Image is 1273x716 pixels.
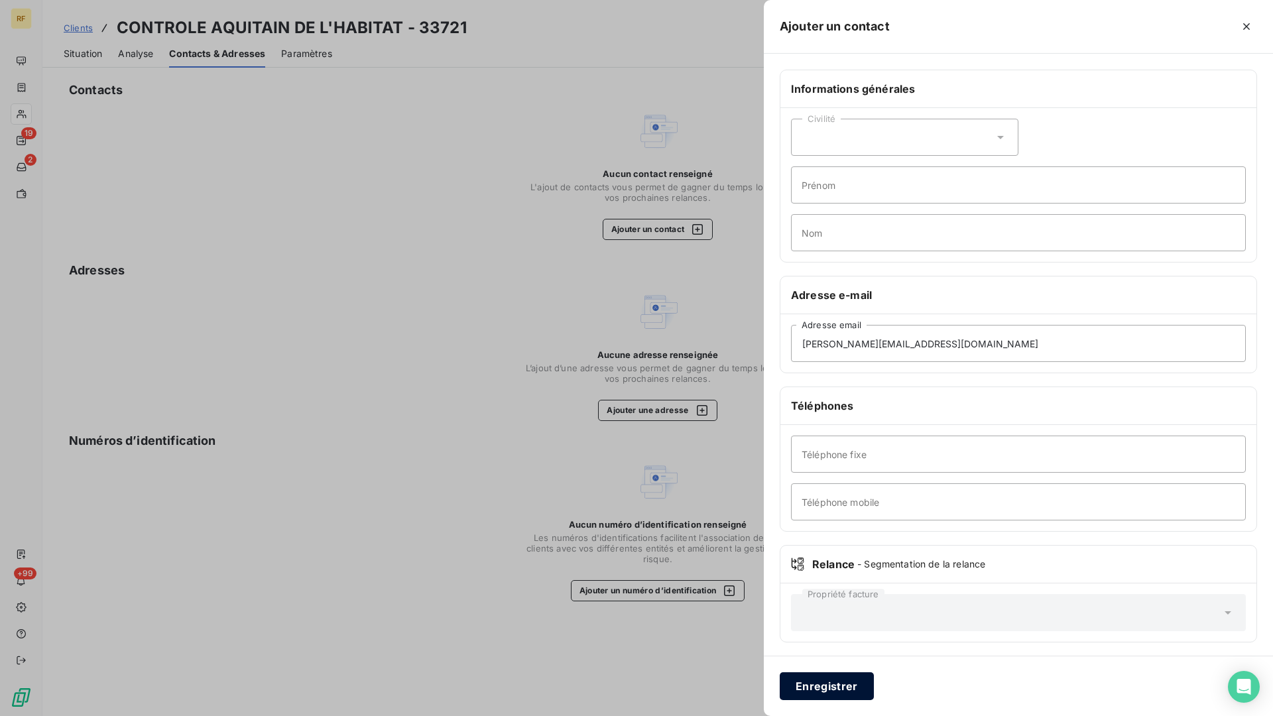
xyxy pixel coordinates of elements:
[780,672,874,700] button: Enregistrer
[791,166,1246,204] input: placeholder
[791,483,1246,520] input: placeholder
[791,325,1246,362] input: placeholder
[791,398,1246,414] h6: Téléphones
[857,558,985,571] span: - Segmentation de la relance
[780,17,890,36] h5: Ajouter un contact
[791,214,1246,251] input: placeholder
[791,556,1246,572] div: Relance
[1228,671,1260,703] div: Open Intercom Messenger
[791,81,1246,97] h6: Informations générales
[791,436,1246,473] input: placeholder
[791,287,1246,303] h6: Adresse e-mail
